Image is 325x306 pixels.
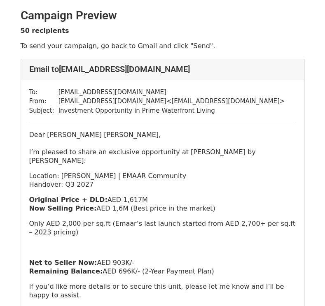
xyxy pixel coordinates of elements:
[29,258,296,276] p: AED 903K/- AED 696K/- (2-Year Payment Plan)
[29,97,58,106] td: From:
[29,267,103,275] strong: Remaining Balance:
[58,88,285,97] td: [EMAIL_ADDRESS][DOMAIN_NAME]
[21,27,69,35] strong: 50 recipients
[58,97,285,106] td: [EMAIL_ADDRESS][DOMAIN_NAME] < [EMAIL_ADDRESS][DOMAIN_NAME] >
[29,204,97,212] strong: Now Selling Price:
[29,196,108,204] strong: Original Price + DLD:
[58,106,285,116] td: Investment Opportunity in Prime Waterfront Living
[29,131,161,139] span: Dear [PERSON_NAME] [PERSON_NAME],
[21,42,305,50] p: To send your campaign, go back to Gmail and click "Send".
[29,259,97,267] strong: Net to Seller Now:
[29,219,296,236] p: Only AED 2,000 per sq.ft (Emaar’s last launch started from AED 2,700+ per sq.ft – 2023 pricing)
[29,130,296,165] p: I’m pleased to share an exclusive opportunity at [PERSON_NAME] by [PERSON_NAME]:
[29,64,296,74] h4: Email to [EMAIL_ADDRESS][DOMAIN_NAME]
[29,195,296,213] p: AED 1,617M AED 1,6M (Best price in the market)
[29,88,58,97] td: To:
[21,9,305,23] h2: Campaign Preview
[29,172,296,189] p: Location: [PERSON_NAME] | EMAAR Community Handover: Q3 2027
[29,106,58,116] td: Subject:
